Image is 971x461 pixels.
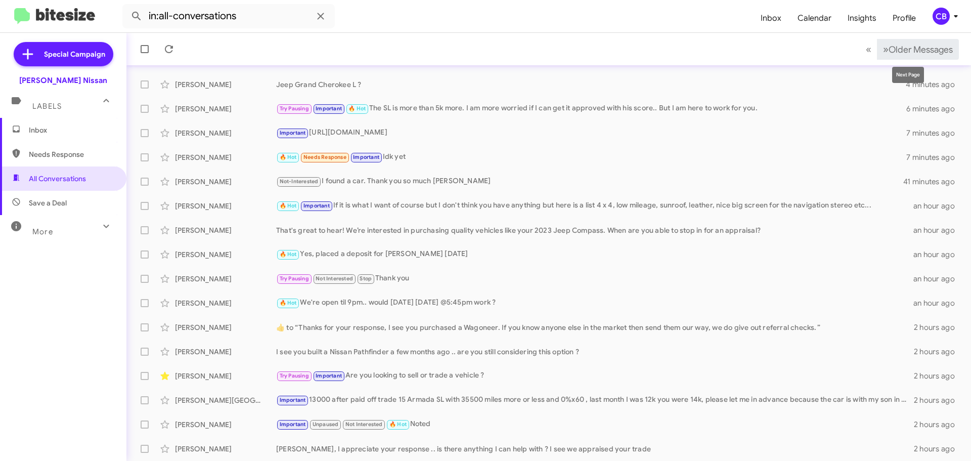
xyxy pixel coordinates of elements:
div: an hour ago [913,249,963,260]
div: 2 hours ago [914,395,963,405]
div: [PERSON_NAME][GEOGRAPHIC_DATA] [175,395,276,405]
span: All Conversations [29,174,86,184]
div: Are you looking to sell or trade a vehicle ? [276,370,914,382]
span: Important [316,105,342,112]
div: [PERSON_NAME] [175,249,276,260]
span: Not-Interested [280,178,319,185]
div: [PERSON_NAME], I appreciate your response .. is there anything I can help with ? I see we apprais... [276,444,914,454]
span: Important [280,421,306,428]
span: Labels [32,102,62,111]
div: an hour ago [913,225,963,235]
div: Idk yet [276,151,906,163]
a: Insights [840,4,885,33]
a: Calendar [789,4,840,33]
div: Jeep Grand Cherokee L ? [276,79,906,90]
div: 2 hours ago [914,371,963,381]
button: CB [924,8,960,25]
div: [URL][DOMAIN_NAME] [276,127,906,139]
div: [PERSON_NAME] [175,104,276,114]
div: 2 hours ago [914,347,963,357]
div: [PERSON_NAME] [175,152,276,162]
div: Next Page [892,67,924,83]
span: Inbox [29,125,115,135]
span: 🔥 Hot [280,202,297,209]
div: an hour ago [913,201,963,211]
div: Thank you [276,273,913,284]
span: 🔥 Hot [280,154,297,160]
div: [PERSON_NAME] Nissan [19,75,107,86]
span: Older Messages [889,44,953,55]
span: Important [353,154,379,160]
div: [PERSON_NAME] [175,225,276,235]
div: 2 hours ago [914,322,963,332]
span: Try Pausing [280,105,309,112]
span: Important [280,130,306,136]
a: Special Campaign [14,42,113,66]
span: Important [303,202,330,209]
div: [PERSON_NAME] [175,371,276,381]
div: [PERSON_NAME] [175,420,276,430]
div: [PERSON_NAME] [175,298,276,308]
span: Needs Response [303,154,346,160]
div: 2 hours ago [914,420,963,430]
div: If it is what I want of course but I don't think you have anything but here is a list 4 x 4, low ... [276,200,913,212]
span: 🔥 Hot [280,300,297,306]
a: Profile [885,4,924,33]
span: Needs Response [29,149,115,159]
div: Noted [276,418,914,430]
span: Save a Deal [29,198,67,208]
div: [PERSON_NAME] [175,128,276,138]
span: Unpaused [313,421,339,428]
div: That's great to hear! We’re interested in purchasing quality vehicles like your 2023 Jeep Compass... [276,225,913,235]
span: Not Interested [316,275,353,282]
div: We're open til 9pm.. would [DATE] [DATE] @5:45pm work ? [276,297,913,309]
span: 🔥 Hot [389,421,407,428]
div: an hour ago [913,298,963,308]
div: 2 hours ago [914,444,963,454]
span: 🔥 Hot [348,105,366,112]
button: Next [877,39,959,60]
span: « [866,43,871,56]
div: [PERSON_NAME] [175,322,276,332]
div: ​👍​ to “ Thanks for your response, I see you purchased a Wagoneer. If you know anyone else in the... [276,322,914,332]
div: [PERSON_NAME] [175,201,276,211]
div: I see you built a Nissan Pathfinder a few months ago .. are you still considering this option ? [276,347,914,357]
span: Special Campaign [44,49,105,59]
span: Stop [360,275,372,282]
div: [PERSON_NAME] [175,274,276,284]
div: [PERSON_NAME] [175,79,276,90]
div: 41 minutes ago [903,177,963,187]
span: Important [316,372,342,379]
span: » [883,43,889,56]
span: Try Pausing [280,275,309,282]
span: Important [280,397,306,403]
a: Inbox [753,4,789,33]
div: The SL is more than 5k more. I am more worried if I can get it approved with his score.. But I am... [276,103,906,114]
div: [PERSON_NAME] [175,347,276,357]
div: Yes, placed a deposit for [PERSON_NAME] [DATE] [276,248,913,260]
div: I found a car. Thank you so much [PERSON_NAME] [276,176,903,187]
div: 6 minutes ago [906,104,963,114]
div: [PERSON_NAME] [175,177,276,187]
div: 7 minutes ago [906,152,963,162]
nav: Page navigation example [860,39,959,60]
span: More [32,227,53,236]
input: Search [122,4,335,28]
span: 🔥 Hot [280,251,297,258]
button: Previous [860,39,877,60]
div: 13000 after paid off trade 15 Armada SL with 35500 miles more or less and 0%x60 , last month I wa... [276,394,914,406]
span: Not Interested [345,421,383,428]
span: Try Pausing [280,372,309,379]
div: 7 minutes ago [906,128,963,138]
div: CB [933,8,950,25]
div: [PERSON_NAME] [175,444,276,454]
div: an hour ago [913,274,963,284]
